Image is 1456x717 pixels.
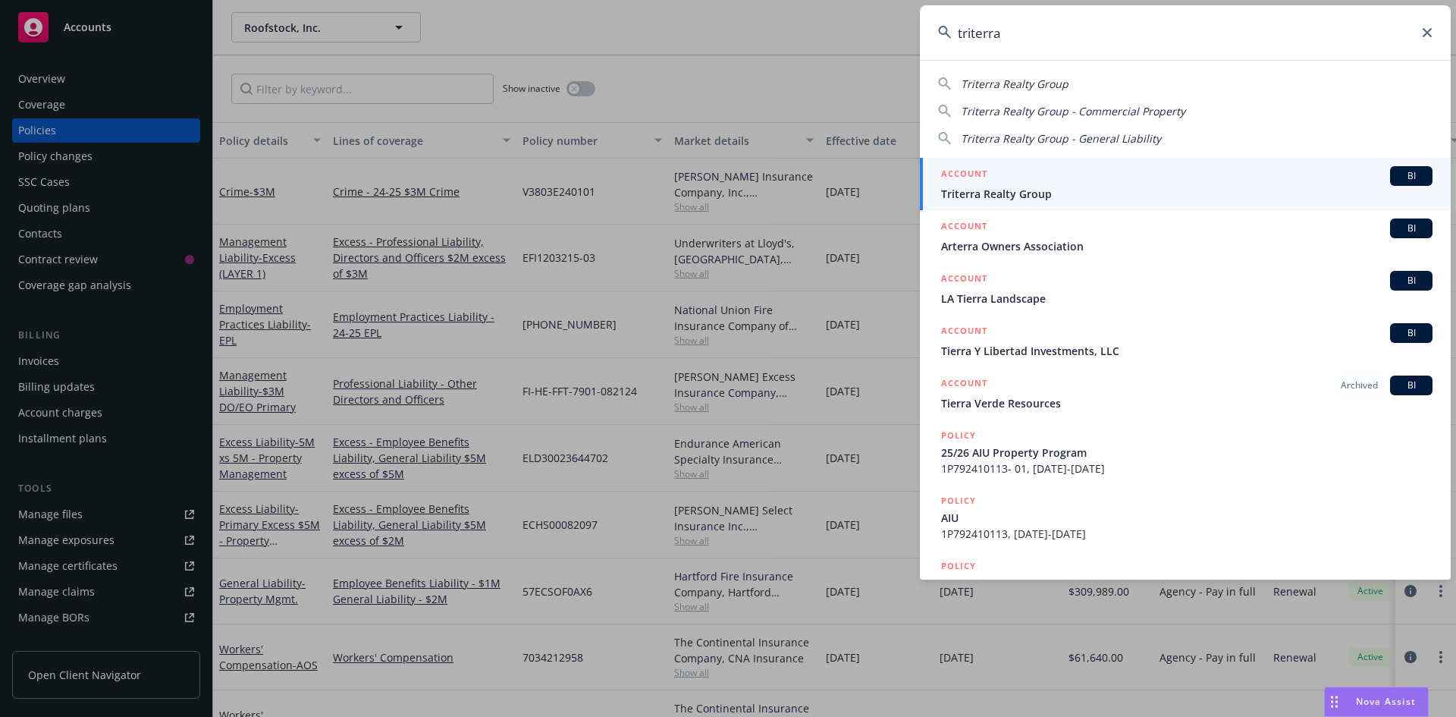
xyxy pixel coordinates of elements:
span: Triterra Realty Group - Commercial Property [961,104,1185,118]
span: 1P792410113, [DATE]-[DATE] [941,526,1432,542]
span: Triterra Realty Group [961,77,1068,91]
a: POLICYAIU1P792410113, [DATE]-[DATE] [920,485,1451,550]
a: POLICYWKFC [920,550,1451,615]
span: BI [1396,222,1426,235]
button: Nova Assist [1324,687,1429,717]
span: Tierra Y Libertad Investments, LLC [941,343,1432,359]
h5: ACCOUNT [941,376,987,394]
input: Search... [920,5,1451,60]
a: ACCOUNTArchivedBITierra Verde Resources [920,367,1451,420]
h5: ACCOUNT [941,271,987,289]
a: POLICY25/26 AIU Property Program1P792410113- 01, [DATE]-[DATE] [920,420,1451,485]
span: Arterra Owners Association [941,238,1432,254]
span: Nova Assist [1356,695,1416,708]
span: Tierra Verde Resources [941,395,1432,411]
span: WKFC [941,575,1432,591]
span: Archived [1341,379,1378,392]
h5: ACCOUNT [941,323,987,341]
span: LA Tierra Landscape [941,291,1432,307]
h5: POLICY [941,558,976,574]
span: BI [1396,274,1426,288]
h5: POLICY [941,493,976,508]
a: ACCOUNTBILA Tierra Landscape [920,263,1451,315]
a: ACCOUNTBITriterra Realty Group [920,158,1451,210]
div: Drag to move [1325,687,1344,716]
span: BI [1396,169,1426,183]
a: ACCOUNTBITierra Y Libertad Investments, LLC [920,315,1451,367]
h5: ACCOUNT [941,166,987,184]
h5: ACCOUNT [941,219,987,237]
span: AIU [941,510,1432,526]
span: BI [1396,379,1426,392]
span: 1P792410113- 01, [DATE]-[DATE] [941,461,1432,476]
a: ACCOUNTBIArterra Owners Association [920,210,1451,263]
span: 25/26 AIU Property Program [941,445,1432,461]
span: Triterra Realty Group - General Liability [961,131,1161,146]
span: BI [1396,326,1426,340]
span: Triterra Realty Group [941,186,1432,202]
h5: POLICY [941,428,976,443]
